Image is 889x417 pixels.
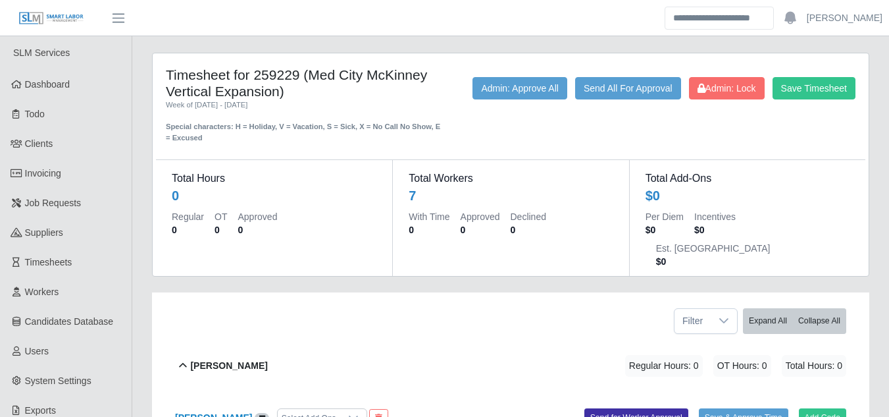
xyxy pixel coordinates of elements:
[646,210,684,223] dt: Per Diem
[646,223,684,236] dd: $0
[807,11,882,25] a: [PERSON_NAME]
[25,257,72,267] span: Timesheets
[172,171,376,186] dt: Total Hours
[25,346,49,356] span: Users
[694,210,736,223] dt: Incentives
[743,308,846,334] div: bulk actions
[674,309,711,333] span: Filter
[175,339,846,393] button: [PERSON_NAME] Regular Hours: 0 OT Hours: 0 Total Hours: 0
[25,138,53,149] span: Clients
[25,375,91,386] span: System Settings
[698,83,756,94] span: Admin: Lock
[511,223,546,236] dd: 0
[461,223,500,236] dd: 0
[25,79,70,90] span: Dashboard
[25,405,56,416] span: Exports
[25,168,61,179] span: Invoicing
[18,11,84,26] img: SLM Logo
[461,210,500,223] dt: Approved
[409,223,449,236] dd: 0
[166,111,442,144] div: Special characters: H = Holiday, V = Vacation, S = Sick, X = No Call No Show, E = Excused
[172,186,179,205] div: 0
[782,355,846,377] span: Total Hours: 0
[409,186,416,205] div: 7
[472,77,567,99] button: Admin: Approve All
[238,223,277,236] dd: 0
[689,77,765,99] button: Admin: Lock
[656,255,771,268] dd: $0
[215,210,227,223] dt: OT
[172,210,204,223] dt: Regular
[25,198,82,208] span: Job Requests
[773,77,855,99] button: Save Timesheet
[792,308,846,334] button: Collapse All
[215,223,227,236] dd: 0
[575,77,681,99] button: Send All For Approval
[713,355,771,377] span: OT Hours: 0
[743,308,793,334] button: Expand All
[166,67,442,99] h4: Timesheet for 259229 (Med City McKinney Vertical Expansion)
[646,171,850,186] dt: Total Add-Ons
[409,171,613,186] dt: Total Workers
[625,355,703,377] span: Regular Hours: 0
[25,287,59,297] span: Workers
[25,227,63,238] span: Suppliers
[190,359,267,373] b: [PERSON_NAME]
[409,210,449,223] dt: With Time
[656,242,771,255] dt: Est. [GEOGRAPHIC_DATA]
[511,210,546,223] dt: Declined
[166,99,442,111] div: Week of [DATE] - [DATE]
[646,186,660,205] div: $0
[13,47,70,58] span: SLM Services
[665,7,774,30] input: Search
[25,316,114,327] span: Candidates Database
[172,223,204,236] dd: 0
[238,210,277,223] dt: Approved
[25,109,45,119] span: Todo
[694,223,736,236] dd: $0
